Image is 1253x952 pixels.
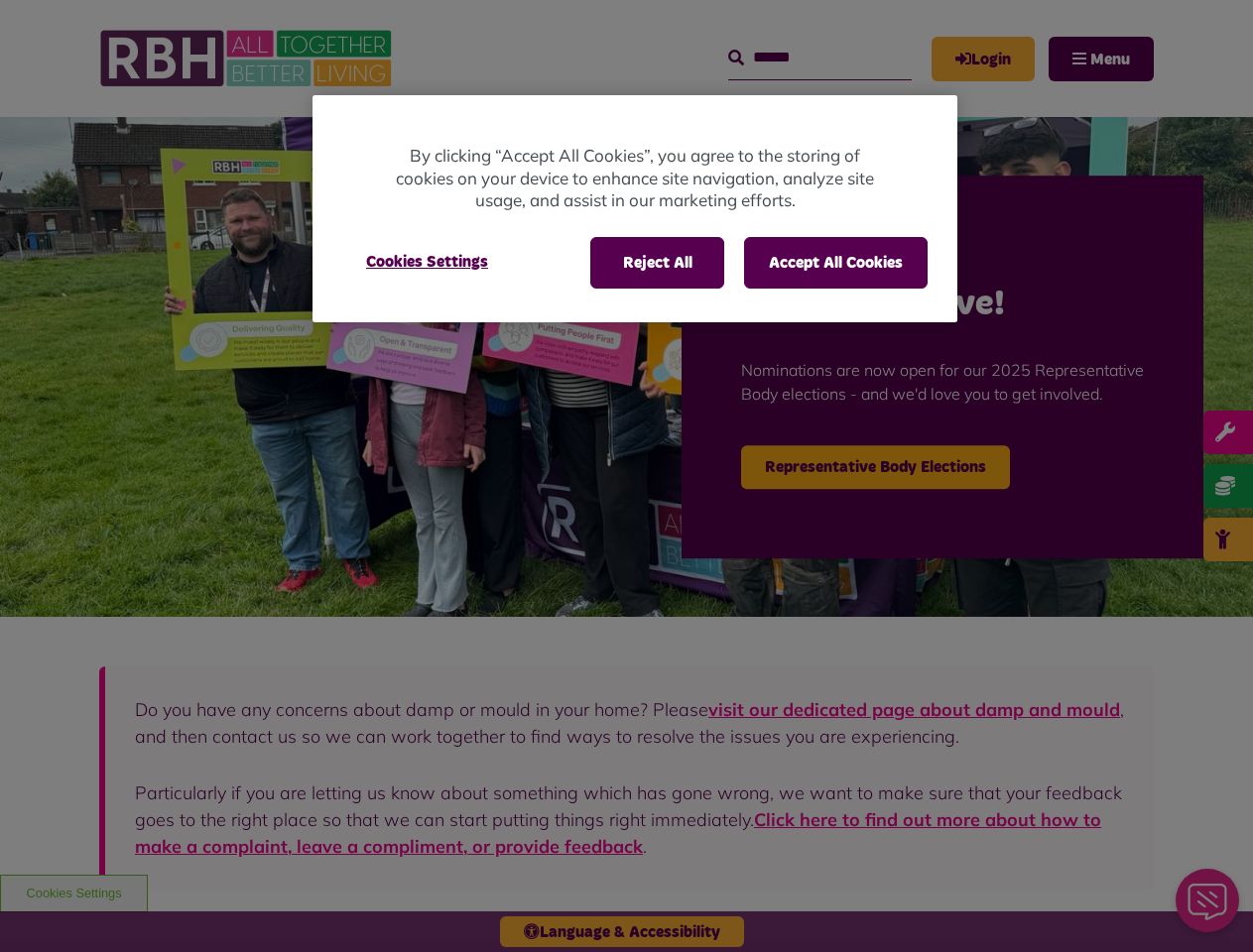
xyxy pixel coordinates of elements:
[313,95,957,322] div: Privacy
[12,6,75,69] div: Close Web Assistant
[744,237,928,289] button: Accept All Cookies
[392,145,878,212] p: By clicking “Accept All Cookies”, you agree to the storing of cookies on your device to enhance s...
[342,237,512,287] button: Cookies Settings
[590,237,724,289] button: Reject All
[313,95,957,322] div: Cookie banner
